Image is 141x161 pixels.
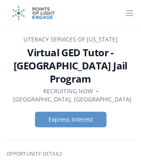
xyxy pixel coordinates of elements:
a: Literacy Services of [US_STATE] [23,35,118,43]
dd: [GEOGRAPHIC_DATA], [GEOGRAPHIC_DATA] [13,95,132,103]
h3: Opportunity Details [7,151,134,157]
dd: Recruiting now [43,87,93,95]
div: • [96,87,98,95]
h1: Virtual GED Tutor - [GEOGRAPHIC_DATA] Jail Program [7,46,134,85]
button: Express Interest [35,112,106,127]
